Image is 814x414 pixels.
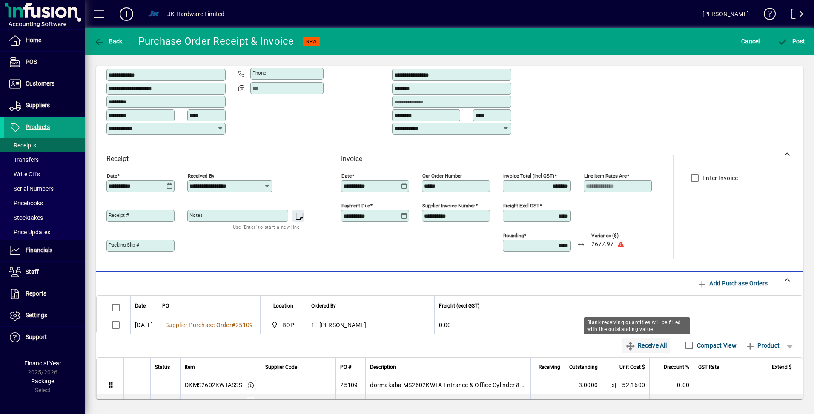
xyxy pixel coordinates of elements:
[165,322,232,328] span: Supplier Purchase Order
[9,229,50,236] span: Price Updates
[4,52,85,73] a: POS
[107,173,117,179] mat-label: Date
[130,316,158,333] td: [DATE]
[94,38,123,45] span: Back
[269,320,298,330] span: BOP
[422,203,475,209] mat-label: Supplier invoice number
[698,362,719,372] span: GST Rate
[26,58,37,65] span: POS
[26,37,41,43] span: Home
[569,362,598,372] span: Outstanding
[140,6,167,22] button: Profile
[745,339,780,352] span: Product
[307,316,434,333] td: 1 - [PERSON_NAME]
[26,102,50,109] span: Suppliers
[4,283,85,305] a: Reports
[622,338,670,353] button: Receive All
[607,379,619,391] button: Change Price Levels
[619,362,645,372] span: Unit Cost $
[439,301,479,310] span: Freight (excl GST)
[232,322,235,328] span: #
[26,312,47,319] span: Settings
[26,247,52,253] span: Financials
[539,362,560,372] span: Receiving
[4,138,85,152] a: Receipts
[135,301,146,310] span: Date
[252,70,266,76] mat-label: Phone
[340,362,351,372] span: PO #
[565,394,602,411] td: 1.0000
[591,233,642,239] span: Variance ($)
[138,34,294,48] div: Purchase Order Receipt & Invoice
[31,378,54,385] span: Package
[503,203,539,209] mat-label: Freight excl GST
[162,301,256,310] div: PO
[591,241,613,248] span: 2677.97
[434,316,803,333] td: 0.00
[113,6,140,22] button: Add
[664,362,689,372] span: Discount %
[233,222,300,232] mat-hint: Use 'Enter' to start a new line
[778,38,805,45] span: ost
[265,362,297,372] span: Supplier Code
[9,200,43,207] span: Pricebooks
[341,173,352,179] mat-label: Date
[306,39,317,44] span: NEW
[9,142,36,149] span: Receipts
[135,301,153,310] div: Date
[4,30,85,51] a: Home
[702,7,749,21] div: [PERSON_NAME]
[649,394,694,411] td: 0.00
[365,394,530,411] td: dormakaba MS2602KZ Classroom Lock
[189,212,203,218] mat-label: Notes
[92,34,125,49] button: Back
[694,276,771,291] button: Add Purchase Orders
[235,322,253,328] span: 25109
[26,290,46,297] span: Reports
[162,301,169,310] span: PO
[155,362,170,372] span: Status
[4,152,85,167] a: Transfers
[792,38,796,45] span: P
[607,396,619,408] button: Change Price Levels
[109,242,139,248] mat-label: Packing Slip #
[739,34,762,49] button: Cancel
[422,173,462,179] mat-label: Our order number
[188,173,214,179] mat-label: Received by
[26,80,54,87] span: Customers
[109,212,129,218] mat-label: Receipt #
[311,301,430,310] div: Ordered By
[26,268,39,275] span: Staff
[4,262,85,283] a: Staff
[503,233,524,239] mat-label: Rounding
[741,34,760,48] span: Cancel
[4,167,85,181] a: Write Offs
[167,7,224,21] div: JK Hardware Limited
[584,173,627,179] mat-label: Line item rates are
[9,156,39,163] span: Transfers
[4,305,85,326] a: Settings
[24,360,61,367] span: Financial Year
[4,327,85,348] a: Support
[370,362,396,372] span: Description
[776,34,808,49] button: Post
[4,240,85,261] a: Financials
[565,377,602,394] td: 3.0000
[625,339,667,352] span: Receive All
[4,196,85,210] a: Pricebooks
[185,398,233,406] div: DKMS2602KZSSS
[584,317,690,334] div: Blank receiving quantities will be filled with the outstanding value
[273,301,293,310] span: Location
[649,377,694,394] td: 0.00
[162,320,256,330] a: Supplier Purchase Order#25109
[4,225,85,239] a: Price Updates
[4,210,85,225] a: Stocktakes
[622,398,645,406] span: 52.1600
[335,377,365,394] td: 25109
[622,381,645,389] span: 52.1600
[4,181,85,196] a: Serial Numbers
[85,34,132,49] app-page-header-button: Back
[365,377,530,394] td: dormakaba MS2602KWTA Entrance & Office Cylinder & Turn Lock
[695,341,737,350] label: Compact View
[503,173,554,179] mat-label: Invoice Total (incl GST)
